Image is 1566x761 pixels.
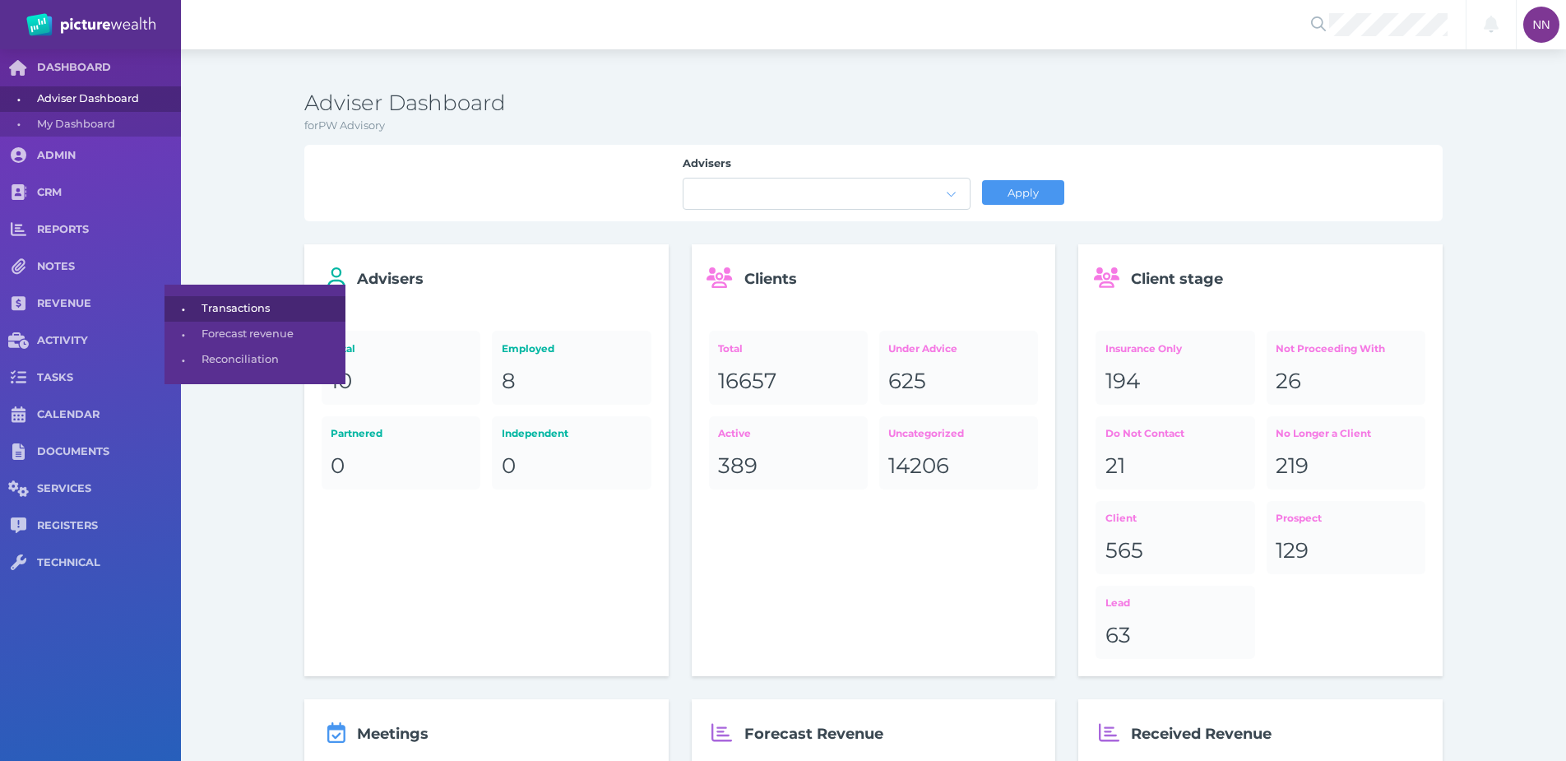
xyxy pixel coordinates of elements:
[322,331,480,404] a: Total10
[1105,512,1137,524] span: Client
[202,296,340,322] span: Transactions
[1000,186,1045,199] span: Apply
[164,296,345,322] a: •Transactions
[304,90,1443,118] h3: Adviser Dashboard
[982,180,1064,205] button: Apply
[304,118,1443,134] p: for PW Advisory
[37,86,175,112] span: Adviser Dashboard
[888,452,1029,480] div: 14206
[37,445,181,459] span: DOCUMENTS
[37,186,181,200] span: CRM
[1105,452,1246,480] div: 21
[1276,452,1416,480] div: 219
[683,156,971,178] label: Advisers
[202,322,340,347] span: Forecast revenue
[1276,368,1416,396] div: 26
[37,371,181,385] span: TASKS
[1276,427,1371,439] span: No Longer a Client
[37,149,181,163] span: ADMIN
[1276,537,1416,565] div: 129
[744,725,883,743] span: Forecast Revenue
[37,112,175,137] span: My Dashboard
[1105,368,1246,396] div: 194
[164,350,202,370] span: •
[888,368,1029,396] div: 625
[888,427,964,439] span: Uncategorized
[744,270,797,288] span: Clients
[37,519,181,533] span: REGISTERS
[357,725,429,743] span: Meetings
[502,368,642,396] div: 8
[718,452,859,480] div: 389
[1276,512,1322,524] span: Prospect
[164,347,345,373] a: •Reconciliation
[879,331,1038,404] a: Under Advice625
[492,416,651,490] a: Independent0
[37,334,181,348] span: ACTIVITY
[502,427,568,439] span: Independent
[1131,270,1223,288] span: Client stage
[888,342,957,355] span: Under Advice
[164,299,202,319] span: •
[709,331,868,404] a: Total16657
[1523,7,1559,43] div: Noah Nelson
[37,223,181,237] span: REPORTS
[322,416,480,490] a: Partnered0
[37,61,181,75] span: DASHBOARD
[1105,537,1246,565] div: 565
[1105,596,1130,609] span: Lead
[709,416,868,490] a: Active389
[331,452,471,480] div: 0
[1105,622,1246,650] div: 63
[1105,427,1184,439] span: Do Not Contact
[502,342,554,355] span: Employed
[37,482,181,496] span: SERVICES
[37,297,181,311] span: REVENUE
[331,427,382,439] span: Partnered
[164,322,345,347] a: •Forecast revenue
[718,427,751,439] span: Active
[202,347,340,373] span: Reconciliation
[1276,342,1385,355] span: Not Proceeding With
[718,368,859,396] div: 16657
[1532,18,1550,31] span: NN
[37,408,181,422] span: CALENDAR
[37,260,181,274] span: NOTES
[1131,725,1272,743] span: Received Revenue
[164,324,202,345] span: •
[492,331,651,404] a: Employed8
[37,556,181,570] span: TECHNICAL
[26,13,155,36] img: PW
[1105,342,1182,355] span: Insurance Only
[718,342,743,355] span: Total
[357,270,424,288] span: Advisers
[502,452,642,480] div: 0
[331,368,471,396] div: 10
